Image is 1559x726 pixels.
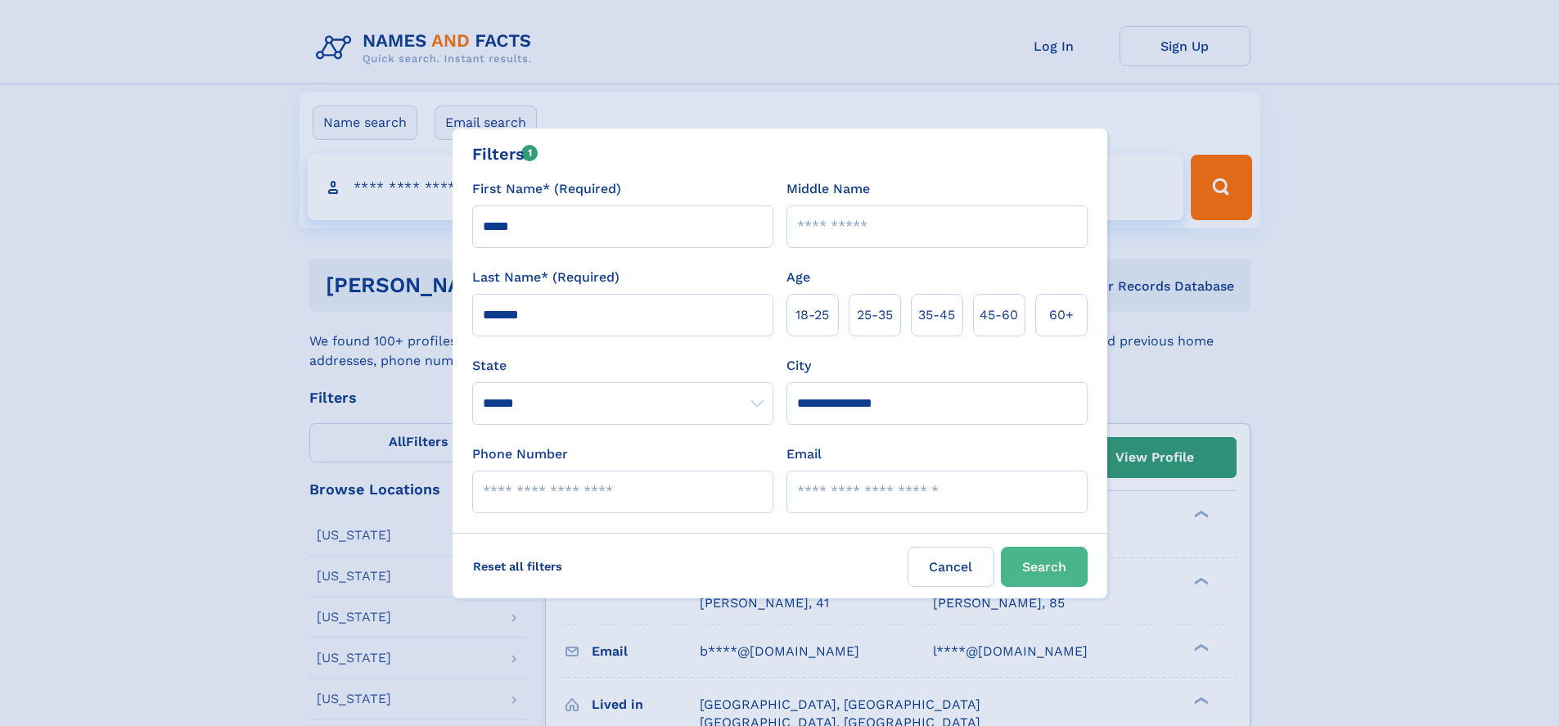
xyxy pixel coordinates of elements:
[1001,547,1088,587] button: Search
[918,305,955,325] span: 35‑45
[786,444,822,464] label: Email
[857,305,893,325] span: 25‑35
[472,356,773,376] label: State
[786,268,810,287] label: Age
[795,305,829,325] span: 18‑25
[472,268,620,287] label: Last Name* (Required)
[786,179,870,199] label: Middle Name
[908,547,994,587] label: Cancel
[980,305,1018,325] span: 45‑60
[1049,305,1074,325] span: 60+
[472,142,538,166] div: Filters
[472,179,621,199] label: First Name* (Required)
[786,356,811,376] label: City
[462,547,573,586] label: Reset all filters
[472,444,568,464] label: Phone Number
